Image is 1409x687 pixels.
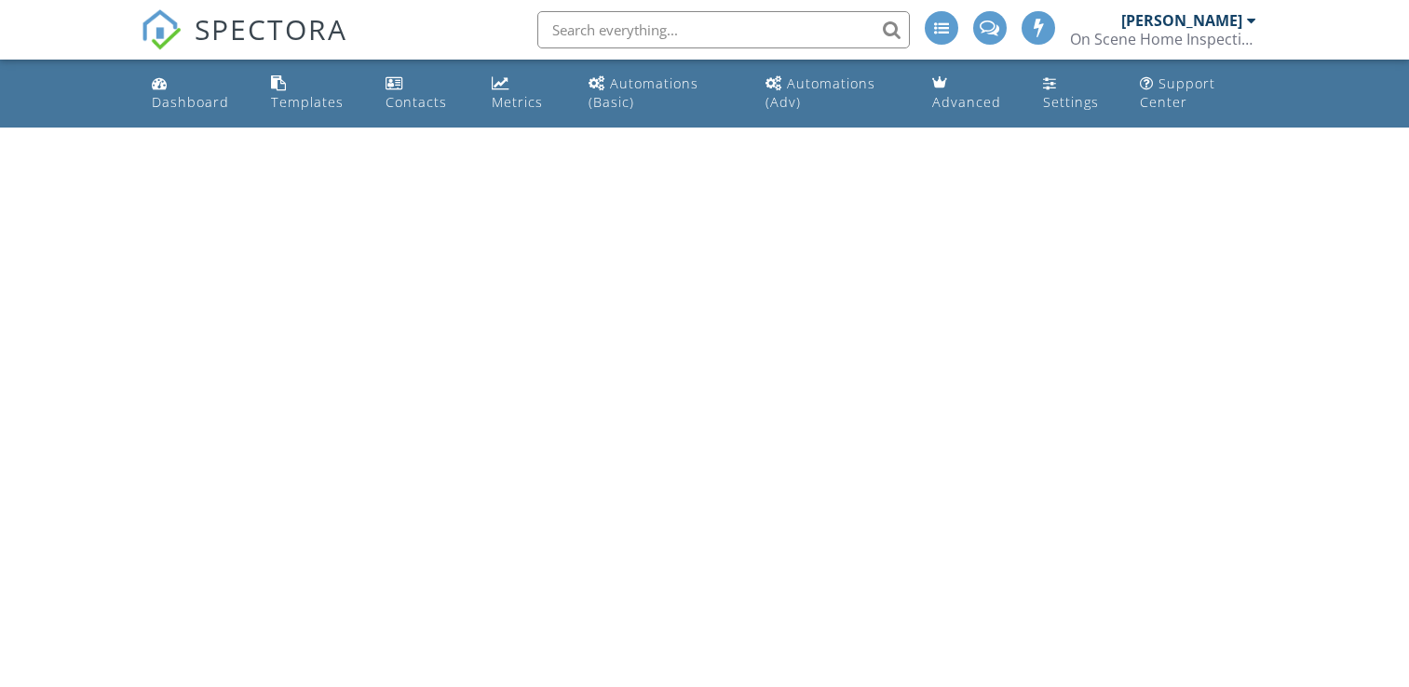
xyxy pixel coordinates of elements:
div: Metrics [492,93,543,111]
a: Automations (Advanced) [758,67,911,120]
div: Settings [1043,93,1099,111]
div: Contacts [386,93,447,111]
a: Settings [1036,67,1118,120]
a: Automations (Basic) [581,67,743,120]
a: Support Center [1132,67,1264,120]
a: Advanced [925,67,1021,120]
input: Search everything... [537,11,910,48]
div: [PERSON_NAME] [1121,11,1242,30]
div: On Scene Home Inspections LLC. [1070,30,1256,48]
a: Contacts [378,67,469,120]
div: Templates [271,93,344,111]
a: Templates [264,67,363,120]
div: Automations (Basic) [589,74,698,111]
div: Support Center [1140,74,1215,111]
a: Dashboard [144,67,249,120]
div: Dashboard [152,93,229,111]
span: SPECTORA [195,9,347,48]
a: SPECTORA [141,25,347,64]
img: The Best Home Inspection Software - Spectora [141,9,182,50]
div: Advanced [932,93,1001,111]
div: Automations (Adv) [765,74,875,111]
a: Metrics [484,67,566,120]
